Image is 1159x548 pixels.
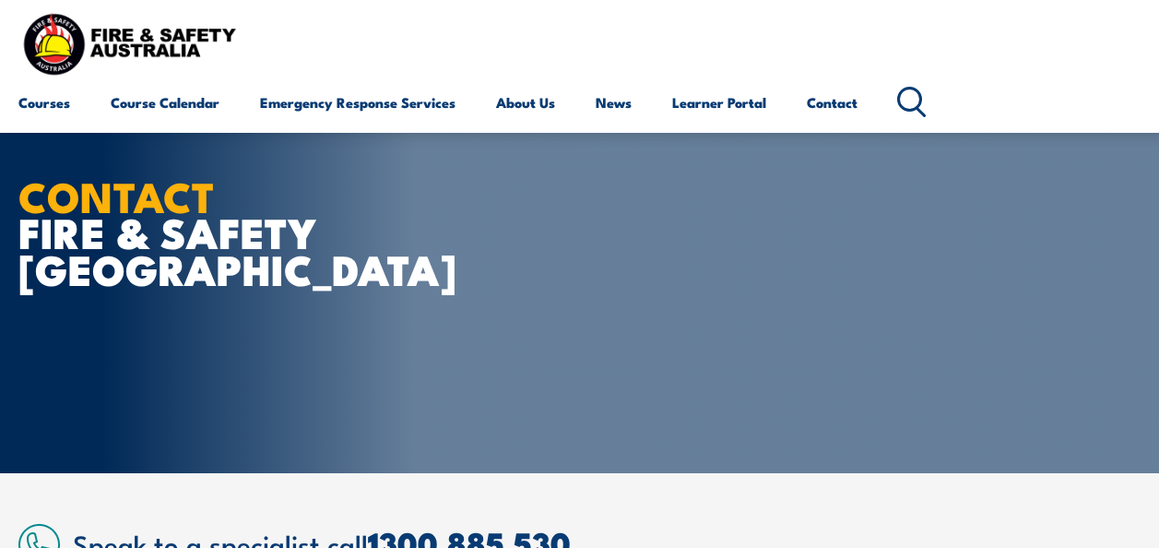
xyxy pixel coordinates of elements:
[260,80,455,125] a: Emergency Response Services
[807,80,857,125] a: Contact
[111,80,219,125] a: Course Calendar
[672,80,766,125] a: Learner Portal
[18,177,474,285] h1: FIRE & SAFETY [GEOGRAPHIC_DATA]
[596,80,632,125] a: News
[18,163,215,227] strong: CONTACT
[18,80,70,125] a: Courses
[496,80,555,125] a: About Us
